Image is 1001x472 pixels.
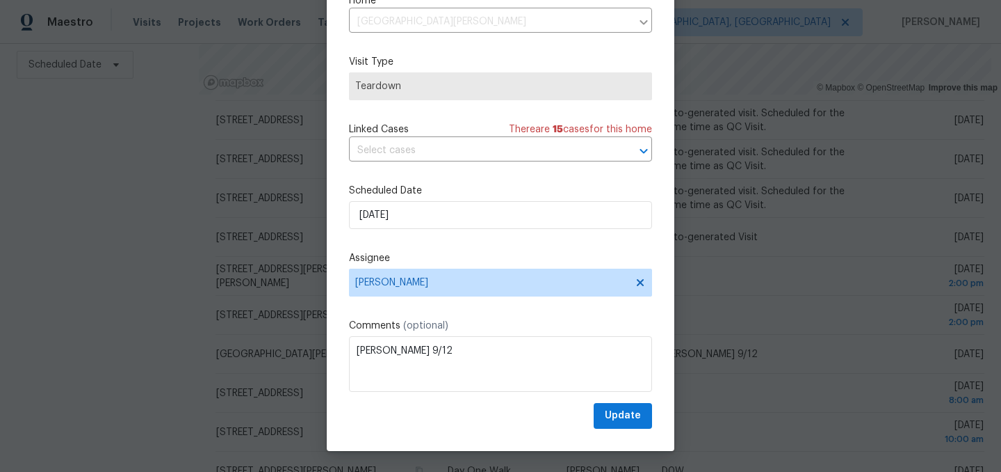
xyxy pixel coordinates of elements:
[349,55,652,69] label: Visit Type
[605,407,641,425] span: Update
[355,277,628,288] span: [PERSON_NAME]
[509,123,652,136] span: There are case s for this home
[349,140,613,162] input: Select cases
[349,251,652,265] label: Assignee
[349,201,652,229] input: M/D/YYYY
[403,321,448,331] span: (optional)
[349,11,631,33] input: Enter in an address
[634,141,653,161] button: Open
[355,79,646,93] span: Teardown
[349,336,652,392] textarea: [PERSON_NAME] 9/12
[349,319,652,333] label: Comments
[594,403,652,429] button: Update
[553,125,563,134] span: 15
[349,184,652,198] label: Scheduled Date
[349,123,409,136] span: Linked Cases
